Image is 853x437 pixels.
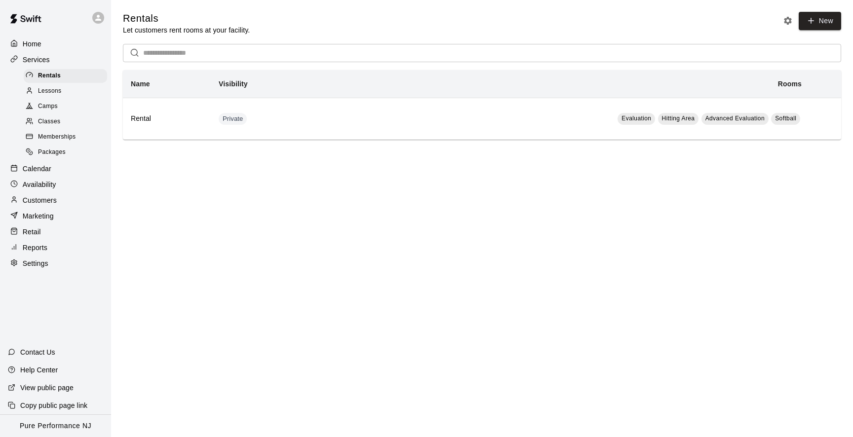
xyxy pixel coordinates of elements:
div: This service is hidden, and can only be accessed via a direct link [219,113,247,125]
h5: Rentals [123,12,250,25]
p: Copy public page link [20,401,87,410]
a: Lessons [24,83,111,99]
p: Marketing [23,211,54,221]
a: Home [8,36,103,51]
b: Name [131,80,150,88]
table: simple table [123,70,841,140]
a: Rentals [24,68,111,83]
div: Rentals [24,69,107,83]
div: Classes [24,115,107,129]
p: Customers [23,195,57,205]
p: Calendar [23,164,51,174]
span: Evaluation [621,115,651,122]
button: Rental settings [780,13,795,28]
a: Settings [8,256,103,271]
a: Services [8,52,103,67]
p: Home [23,39,41,49]
span: Softball [775,115,796,122]
span: Packages [38,147,66,157]
p: Help Center [20,365,58,375]
div: Lessons [24,84,107,98]
h6: Rental [131,113,203,124]
b: Visibility [219,80,248,88]
p: Retail [23,227,41,237]
a: Availability [8,177,103,192]
p: Reports [23,243,47,253]
div: Camps [24,100,107,113]
span: Private [219,114,247,124]
span: Memberships [38,132,76,142]
span: Classes [38,117,60,127]
a: Customers [8,193,103,208]
p: Pure Performance NJ [20,421,91,431]
a: Packages [24,145,111,160]
p: View public page [20,383,74,393]
a: Camps [24,99,111,114]
p: Let customers rent rooms at your facility. [123,25,250,35]
p: Settings [23,258,48,268]
a: Memberships [24,130,111,145]
span: Advanced Evaluation [705,115,765,122]
a: Marketing [8,209,103,223]
b: Rooms [778,80,802,88]
p: Availability [23,180,56,189]
span: Lessons [38,86,62,96]
p: Services [23,55,50,65]
a: Retail [8,224,103,239]
a: Calendar [8,161,103,176]
a: Reports [8,240,103,255]
span: Rentals [38,71,61,81]
a: New [799,12,841,30]
div: Memberships [24,130,107,144]
p: Contact Us [20,347,55,357]
span: Camps [38,102,58,111]
div: Packages [24,146,107,159]
a: Classes [24,114,111,130]
span: Hitting Area [662,115,695,122]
